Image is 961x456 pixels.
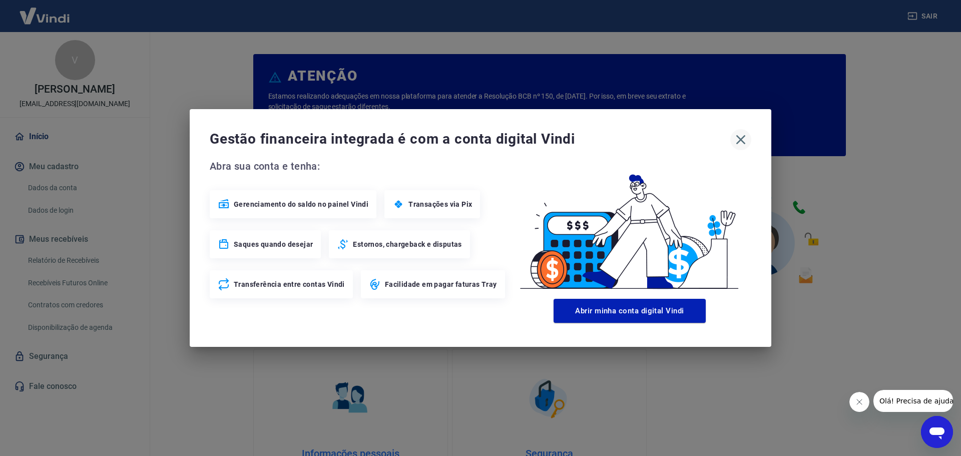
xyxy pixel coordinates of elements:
[408,199,472,209] span: Transações via Pix
[210,158,508,174] span: Abra sua conta e tenha:
[554,299,706,323] button: Abrir minha conta digital Vindi
[849,392,869,412] iframe: Fechar mensagem
[921,416,953,448] iframe: Botão para abrir a janela de mensagens
[210,129,730,149] span: Gestão financeira integrada é com a conta digital Vindi
[6,7,84,15] span: Olá! Precisa de ajuda?
[234,279,345,289] span: Transferência entre contas Vindi
[385,279,497,289] span: Facilidade em pagar faturas Tray
[234,199,368,209] span: Gerenciamento do saldo no painel Vindi
[508,158,751,295] img: Good Billing
[353,239,461,249] span: Estornos, chargeback e disputas
[873,390,953,412] iframe: Mensagem da empresa
[234,239,313,249] span: Saques quando desejar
